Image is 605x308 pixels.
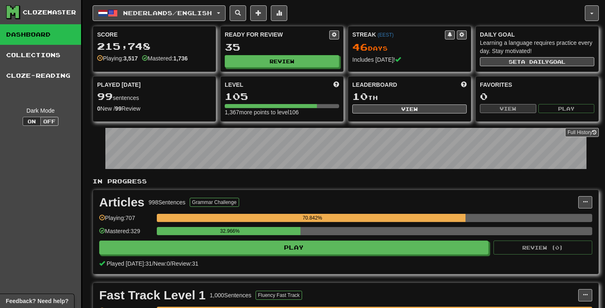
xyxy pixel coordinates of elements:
button: Play [538,104,595,113]
span: This week in points, UTC [461,81,467,89]
div: 0 [480,91,594,102]
button: View [352,104,467,113]
div: Articles [99,196,144,208]
span: New: 0 [154,260,170,267]
button: Review (0) [493,241,592,255]
button: View [480,104,536,113]
div: Favorites [480,81,594,89]
span: a daily [521,59,549,65]
button: Grammar Challenge [190,198,239,207]
div: 35 [225,42,339,52]
span: Open feedback widget [6,297,68,305]
div: Learning a language requires practice every day. Stay motivated! [480,39,594,55]
strong: 0 [97,105,100,112]
strong: 3,517 [123,55,138,62]
div: 1,000 Sentences [210,291,251,299]
div: Streak [352,30,445,39]
div: 32.966% [159,227,300,235]
button: Play [99,241,489,255]
strong: 99 [115,105,122,112]
span: / [152,260,154,267]
div: 998 Sentences [149,198,186,206]
span: Played [DATE] [97,81,141,89]
div: Mastered: 329 [99,227,153,241]
div: Playing: [97,54,138,63]
a: (EEST) [377,32,393,38]
span: Played [DATE]: 31 [107,260,152,267]
div: Dark Mode [6,107,75,115]
button: Fluency Fast Track [256,291,302,300]
button: Nederlands/English [93,5,226,21]
div: 105 [225,91,339,102]
span: Level [225,81,243,89]
span: 10 [352,90,368,102]
div: Score [97,30,212,39]
p: In Progress [93,177,599,185]
div: 215,748 [97,41,212,51]
span: Nederlands / English [123,9,212,16]
span: Leaderboard [352,81,397,89]
div: Fast Track Level 1 [99,289,206,301]
span: Score more points to level up [333,81,339,89]
div: 1,367 more points to level 106 [225,108,339,116]
span: Review: 31 [172,260,198,267]
div: Ready for Review [225,30,329,39]
div: Day s [352,42,467,53]
div: 70.842% [159,214,465,222]
span: 46 [352,41,368,53]
button: Off [40,117,58,126]
span: / [170,260,172,267]
div: Clozemaster [23,8,76,16]
strong: 1,736 [173,55,188,62]
button: Review [225,55,339,67]
button: Seta dailygoal [480,57,594,66]
div: New / Review [97,104,212,113]
a: Full History [565,128,599,137]
div: Mastered: [142,54,188,63]
div: Playing: 707 [99,214,153,227]
div: sentences [97,91,212,102]
div: Includes [DATE]! [352,56,467,64]
button: On [23,117,41,126]
span: 99 [97,90,113,102]
div: th [352,91,467,102]
button: More stats [271,5,287,21]
div: Daily Goal [480,30,594,39]
button: Add sentence to collection [250,5,267,21]
button: Search sentences [230,5,246,21]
